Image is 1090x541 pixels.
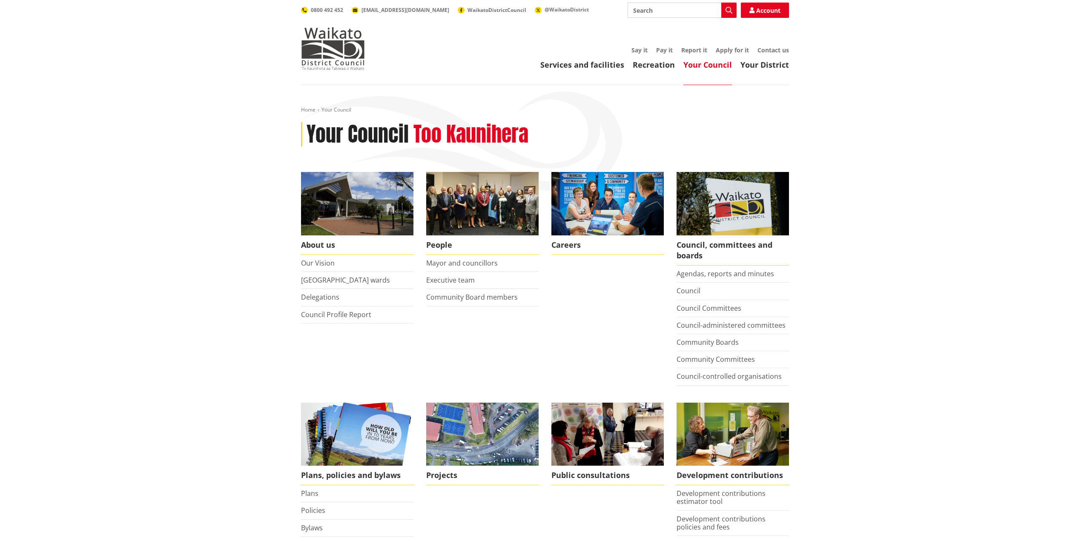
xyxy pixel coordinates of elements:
a: Community Boards [677,338,739,347]
img: Fees [677,403,789,466]
a: Community Committees [677,355,755,364]
a: Community Board members [426,292,518,302]
span: About us [301,235,413,255]
a: Development contributions estimator tool [677,489,766,506]
a: Mayor and councillors [426,258,498,268]
span: WaikatoDistrictCouncil [468,6,526,14]
a: @WaikatoDistrict [535,6,589,13]
span: Development contributions [677,466,789,485]
img: Waikato District Council - Te Kaunihera aa Takiwaa o Waikato [301,27,365,70]
a: Council Profile Report [301,310,371,319]
span: Plans, policies and bylaws [301,466,413,485]
a: Council-controlled organisations [677,372,782,381]
a: Plans [301,489,318,498]
a: FInd out more about fees and fines here Development contributions [677,403,789,486]
img: DJI_0336 [426,403,539,466]
a: Services and facilities [540,60,624,70]
span: [EMAIL_ADDRESS][DOMAIN_NAME] [361,6,449,14]
a: Recreation [633,60,675,70]
a: [EMAIL_ADDRESS][DOMAIN_NAME] [352,6,449,14]
h2: Too Kaunihera [413,122,528,147]
a: Careers [551,172,664,255]
a: Delegations [301,292,339,302]
span: @WaikatoDistrict [545,6,589,13]
a: Account [741,3,789,18]
span: Council, committees and boards [677,235,789,266]
a: Council-administered committees [677,321,786,330]
a: [GEOGRAPHIC_DATA] wards [301,275,390,285]
img: Office staff in meeting - Career page [551,172,664,235]
img: Long Term Plan [301,403,413,466]
a: Development contributions policies and fees [677,514,766,532]
a: Waikato-District-Council-sign Council, committees and boards [677,172,789,266]
a: Contact us [757,46,789,54]
a: Home [301,106,316,113]
img: 2022 Council [426,172,539,235]
a: Your Council [683,60,732,70]
a: Council [677,286,700,295]
img: WDC Building 0015 [301,172,413,235]
span: People [426,235,539,255]
nav: breadcrumb [301,106,789,114]
a: Your District [740,60,789,70]
a: Council Committees [677,303,741,313]
a: 0800 492 452 [301,6,343,14]
a: Our Vision [301,258,335,268]
img: Waikato-District-Council-sign [677,172,789,235]
span: Your Council [321,106,351,113]
a: We produce a number of plans, policies and bylaws including the Long Term Plan Plans, policies an... [301,403,413,486]
a: Executive team [426,275,475,285]
h1: Your Council [307,122,409,147]
a: WaikatoDistrictCouncil [458,6,526,14]
span: Projects [426,466,539,485]
a: 2022 Council People [426,172,539,255]
a: Projects [426,403,539,486]
a: Agendas, reports and minutes [677,269,774,278]
a: public-consultations Public consultations [551,403,664,486]
span: 0800 492 452 [311,6,343,14]
a: Policies [301,506,325,515]
img: public-consultations [551,403,664,466]
a: Pay it [656,46,673,54]
a: Apply for it [716,46,749,54]
a: Bylaws [301,523,323,532]
a: WDC Building 0015 About us [301,172,413,255]
a: Report it [681,46,707,54]
a: Say it [631,46,648,54]
span: Public consultations [551,466,664,485]
input: Search input [628,3,737,18]
span: Careers [551,235,664,255]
